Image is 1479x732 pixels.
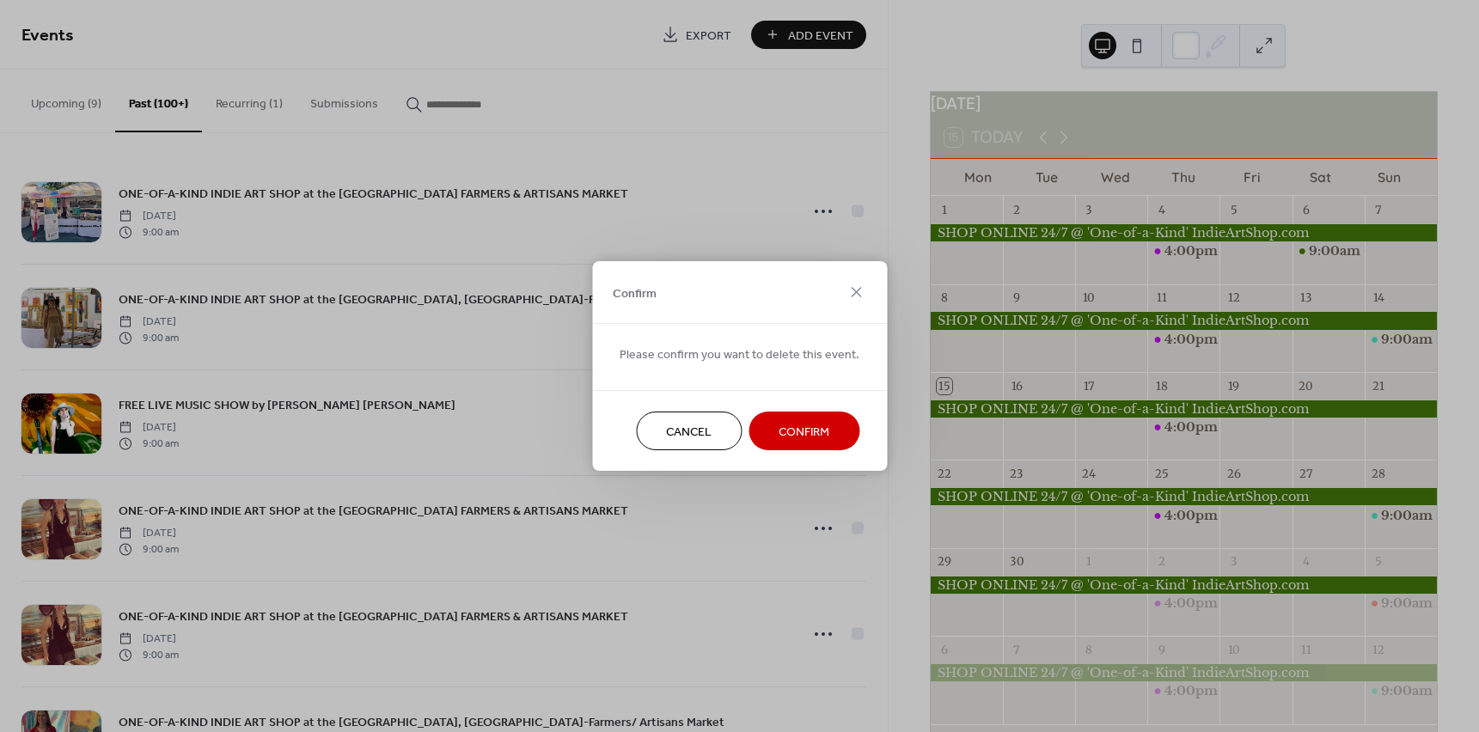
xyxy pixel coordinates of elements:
span: Confirm [613,284,657,302]
span: Confirm [779,424,829,442]
span: Please confirm you want to delete this event. [620,346,859,364]
button: Confirm [749,412,859,450]
button: Cancel [636,412,742,450]
span: Cancel [666,424,712,442]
